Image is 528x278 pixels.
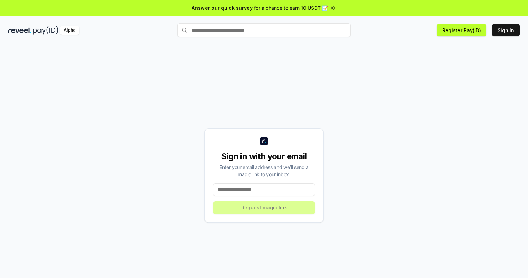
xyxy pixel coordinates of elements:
img: logo_small [260,137,268,145]
img: pay_id [33,26,58,35]
div: Alpha [60,26,79,35]
button: Sign In [492,24,520,36]
div: Sign in with your email [213,151,315,162]
button: Register Pay(ID) [437,24,486,36]
span: for a chance to earn 10 USDT 📝 [254,4,328,11]
div: Enter your email address and we’ll send a magic link to your inbox. [213,163,315,178]
span: Answer our quick survey [192,4,253,11]
img: reveel_dark [8,26,31,35]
